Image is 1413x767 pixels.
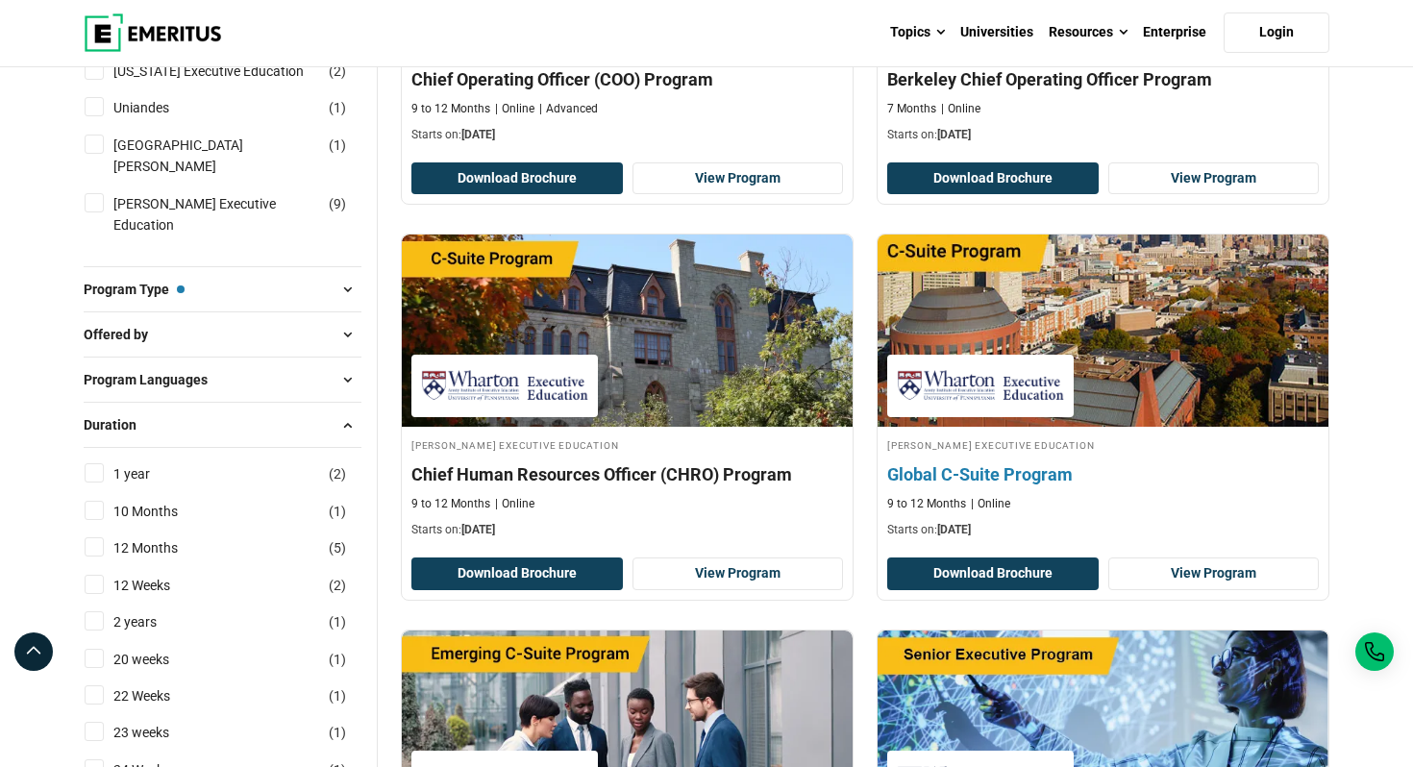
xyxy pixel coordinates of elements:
a: 22 Weeks [113,685,209,706]
h4: Global C-Suite Program [887,462,1319,486]
a: Leadership Course by Wharton Executive Education - September 24, 2025 Wharton Executive Education... [878,235,1328,548]
h4: Chief Human Resources Officer (CHRO) Program [411,462,843,486]
p: Starts on: [887,127,1319,143]
a: 2 years [113,611,195,632]
p: Online [941,101,980,117]
p: Starts on: [411,522,843,538]
a: Login [1224,12,1329,53]
span: ( ) [329,135,346,156]
button: Download Brochure [887,557,1099,590]
button: Download Brochure [411,162,623,195]
a: View Program [1108,162,1320,195]
span: Offered by [84,324,163,345]
button: Download Brochure [411,557,623,590]
span: [DATE] [461,523,495,536]
a: View Program [1108,557,1320,590]
a: View Program [632,162,844,195]
span: 9 [334,196,341,211]
button: Offered by [84,320,361,349]
span: ( ) [329,649,346,670]
span: 5 [334,540,341,556]
span: [DATE] [461,128,495,141]
span: Program Type [84,279,185,300]
span: ( ) [329,722,346,743]
h4: Berkeley Chief Operating Officer Program [887,67,1319,91]
a: [US_STATE] Executive Education [113,61,342,82]
a: 1 year [113,463,188,484]
span: ( ) [329,61,346,82]
span: 1 [334,652,341,667]
p: Online [971,496,1010,512]
span: Duration [84,414,152,435]
button: Program Type [84,275,361,304]
img: Global C-Suite Program | Online Leadership Course [855,225,1351,436]
span: 2 [334,578,341,593]
p: 9 to 12 Months [411,101,490,117]
img: Chief Human Resources Officer (CHRO) Program | Online Human Resources Course [402,235,853,427]
span: ( ) [329,501,346,522]
a: 12 Months [113,537,216,558]
p: 7 Months [887,101,936,117]
p: Online [495,496,534,512]
h4: Chief Operating Officer (COO) Program [411,67,843,91]
span: 2 [334,63,341,79]
span: ( ) [329,685,346,706]
span: 1 [334,614,341,630]
img: Wharton Executive Education [897,364,1064,408]
span: Program Languages [84,369,223,390]
button: Download Brochure [887,162,1099,195]
span: ( ) [329,193,346,214]
span: ( ) [329,97,346,118]
span: 1 [334,100,341,115]
p: 9 to 12 Months [411,496,490,512]
p: Advanced [539,101,598,117]
h4: [PERSON_NAME] Executive Education [887,436,1319,453]
a: 10 Months [113,501,216,522]
a: 12 Weeks [113,575,209,596]
p: Starts on: [411,127,843,143]
h4: [PERSON_NAME] Executive Education [411,436,843,453]
span: 1 [334,137,341,153]
a: [PERSON_NAME] Executive Education [113,193,359,236]
span: 2 [334,466,341,482]
a: Uniandes [113,97,208,118]
span: ( ) [329,575,346,596]
button: Program Languages [84,365,361,394]
span: ( ) [329,611,346,632]
span: 1 [334,504,341,519]
img: Wharton Executive Education [421,364,588,408]
p: 9 to 12 Months [887,496,966,512]
span: 1 [334,725,341,740]
span: ( ) [329,463,346,484]
span: [DATE] [937,523,971,536]
span: 1 [334,688,341,704]
button: Duration [84,410,361,439]
a: [GEOGRAPHIC_DATA][PERSON_NAME] [113,135,359,178]
a: 23 weeks [113,722,208,743]
a: 20 weeks [113,649,208,670]
p: Online [495,101,534,117]
p: Starts on: [887,522,1319,538]
span: [DATE] [937,128,971,141]
a: View Program [632,557,844,590]
span: ( ) [329,537,346,558]
a: Human Resources Course by Wharton Executive Education - September 24, 2025 Wharton Executive Educ... [402,235,853,548]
